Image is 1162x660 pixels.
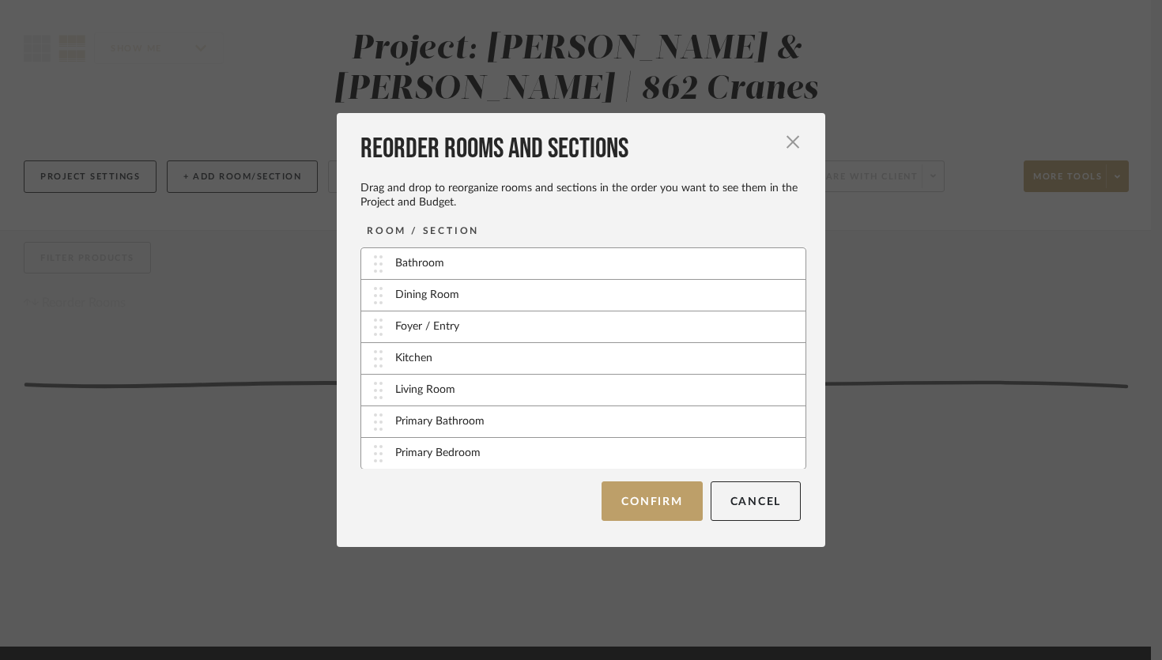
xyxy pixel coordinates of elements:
img: vertical-grip.svg [374,445,383,462]
div: ROOM / SECTION [367,223,479,239]
div: Kitchen [395,350,432,367]
div: Living Room [395,382,455,398]
div: Drag and drop to reorganize rooms and sections in the order you want to see them in the Project a... [360,181,801,209]
img: vertical-grip.svg [374,350,383,368]
button: Confirm [602,481,702,521]
img: vertical-grip.svg [374,413,383,431]
div: Foyer / Entry [395,319,459,335]
img: vertical-grip.svg [374,382,383,399]
div: Reorder Rooms and Sections [360,132,801,167]
img: vertical-grip.svg [374,255,383,273]
div: Primary Bathroom [395,413,485,430]
button: Close [777,126,809,157]
button: Cancel [711,481,802,521]
div: Bathroom [395,255,444,272]
div: Primary Bedroom [395,445,481,462]
img: vertical-grip.svg [374,287,383,304]
div: Dining Room [395,287,459,304]
img: vertical-grip.svg [374,319,383,336]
